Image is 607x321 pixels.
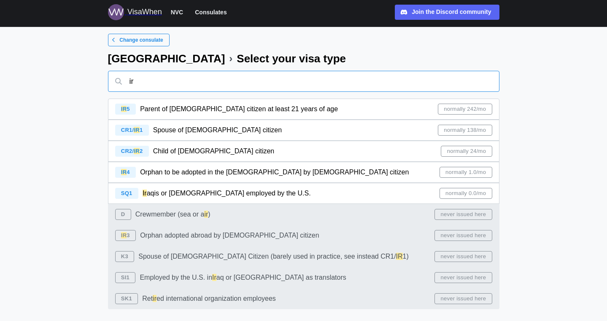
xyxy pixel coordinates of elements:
[108,183,499,204] a: SQ1 Iraqis or [DEMOGRAPHIC_DATA] employed by the U.S.normally 0.0/mo
[191,7,230,18] button: Consulates
[134,148,140,154] mark: IR
[237,53,346,64] div: Select your visa type
[140,169,409,176] span: Orphan to be adopted in the [DEMOGRAPHIC_DATA] by [DEMOGRAPHIC_DATA] citizen
[108,141,499,162] a: CR2/IR2 Child of [DEMOGRAPHIC_DATA] citizennormally 24/mo
[119,34,163,46] span: Change consulate
[171,7,183,17] span: NVC
[143,190,147,197] mark: Ir
[121,190,132,196] span: SQ1
[127,6,162,18] div: VisaWhen
[140,105,338,112] span: Parent of [DEMOGRAPHIC_DATA] citizen at least 21 years of age
[108,162,499,183] a: IR4 Orphan to be adopted in the [DEMOGRAPHIC_DATA] by [DEMOGRAPHIC_DATA] citizennormally 1.0/mo
[121,127,134,133] span: CR1/
[140,127,143,133] span: 1
[153,147,274,155] span: Child of [DEMOGRAPHIC_DATA] citizen
[147,190,311,197] span: aqis or [DEMOGRAPHIC_DATA] employed by the U.S.
[127,169,129,175] span: 4
[108,99,499,120] a: IR5 Parent of [DEMOGRAPHIC_DATA] citizen at least 21 years of agenormally 242/mo
[121,148,134,154] span: CR2/
[108,120,499,141] a: CR1/IR1 Spouse of [DEMOGRAPHIC_DATA] citizennormally 138/mo
[108,4,124,20] img: Logo for VisaWhen
[121,106,127,112] mark: IR
[412,8,491,17] div: Join the Discord community
[108,34,170,46] a: Change consulate
[167,7,187,18] button: NVC
[445,167,486,177] span: normally 1.0/mo
[121,169,127,175] mark: IR
[445,188,486,198] span: normally 0.0/mo
[447,146,486,156] span: normally 24/mo
[108,4,162,20] a: Logo for VisaWhen VisaWhen
[153,126,282,134] span: Spouse of [DEMOGRAPHIC_DATA] citizen
[108,53,225,64] div: [GEOGRAPHIC_DATA]
[444,125,486,135] span: normally 138/mo
[108,71,499,92] input: DL6
[444,104,486,114] span: normally 242/mo
[127,106,129,112] span: 5
[134,127,140,133] mark: IR
[395,5,499,20] a: Join the Discord community
[195,7,227,17] span: Consulates
[229,53,232,64] div: ›
[140,148,143,154] span: 2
